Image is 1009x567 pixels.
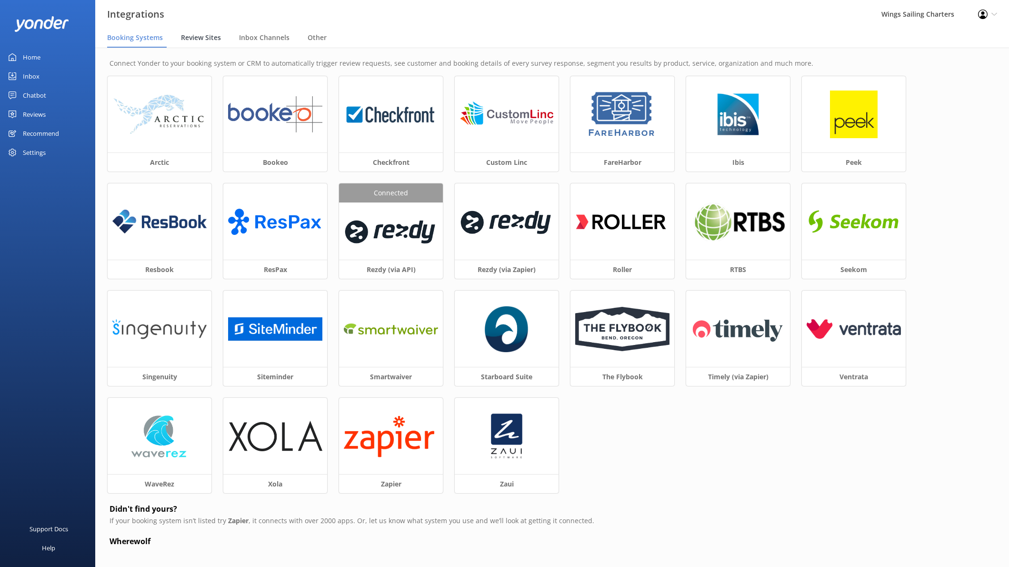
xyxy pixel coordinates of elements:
[344,96,438,133] img: 1624323426..png
[228,421,322,451] img: xola_logo.png
[23,124,59,143] div: Recommend
[110,58,995,69] p: Connect Yonder to your booking system or CRM to automatically trigger review requests, see custom...
[108,474,211,493] h3: WaveRez
[691,202,785,242] img: 1624324537..png
[339,367,443,386] h3: Smartwaiver
[570,367,674,386] h3: The Flybook
[112,318,207,340] img: singenuity_logo.png
[344,211,438,252] img: 1624324453..png
[239,33,290,42] span: Inbox Channels
[490,412,523,460] img: 1633406817..png
[308,33,327,42] span: Other
[42,538,55,557] div: Help
[14,16,69,32] img: yonder-white-logo.png
[223,260,327,279] h3: ResPax
[223,152,327,172] h3: Bookeo
[570,260,674,279] h3: Roller
[112,94,207,135] img: arctic_logo.png
[123,412,196,460] img: waverez_logo.png
[110,536,995,548] h4: Wherewolf
[455,474,559,493] h3: Zaui
[107,33,163,42] span: Booking Systems
[23,143,46,162] div: Settings
[344,318,438,340] img: 1650579744..png
[575,202,669,242] img: 1616660206..png
[110,503,995,516] h4: Didn't find yours?
[802,260,906,279] h3: Seekom
[23,105,46,124] div: Reviews
[802,152,906,172] h3: Peek
[112,210,207,233] img: resbook_logo.png
[802,367,906,386] h3: Ventrata
[223,367,327,386] h3: Siteminder
[181,33,221,42] span: Review Sites
[228,516,249,525] b: Zapier
[228,96,322,133] img: 1624324865..png
[344,414,438,459] img: 1619648013..png
[485,305,529,353] img: 1756262149..png
[339,474,443,493] h3: Zapier
[807,203,901,240] img: 1616638368..png
[586,91,658,138] img: 1629843345..png
[23,67,40,86] div: Inbox
[228,317,322,341] img: 1710292409..png
[570,152,674,172] h3: FareHarbor
[686,260,790,279] h3: RTBS
[30,519,68,538] div: Support Docs
[830,91,878,138] img: peek_logo.png
[686,367,790,386] h3: Timely (via Zapier)
[23,86,46,105] div: Chatbot
[455,260,559,279] h3: Rezdy (via Zapier)
[455,367,559,386] h3: Starboard Suite
[714,91,762,138] img: 1629776749..png
[460,96,554,133] img: 1624324618..png
[110,516,995,526] p: If your booking system isn’t listed try , it connects with over 2000 apps. Or, let us know what s...
[107,7,164,22] h3: Integrations
[339,183,443,202] div: Connected
[807,319,901,339] img: ventrata_logo.png
[460,202,554,242] img: 1619647509..png
[455,152,559,172] h3: Custom Linc
[339,260,443,279] h3: Rezdy (via API)
[228,203,322,240] img: ResPax
[23,48,40,67] div: Home
[108,367,211,386] h3: Singenuity
[108,152,211,172] h3: Arctic
[575,307,669,351] img: flybook_logo.png
[686,152,790,172] h3: Ibis
[339,152,443,172] h3: Checkfront
[691,311,785,347] img: 1619648023..png
[223,474,327,493] h3: Xola
[108,260,211,279] h3: Resbook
